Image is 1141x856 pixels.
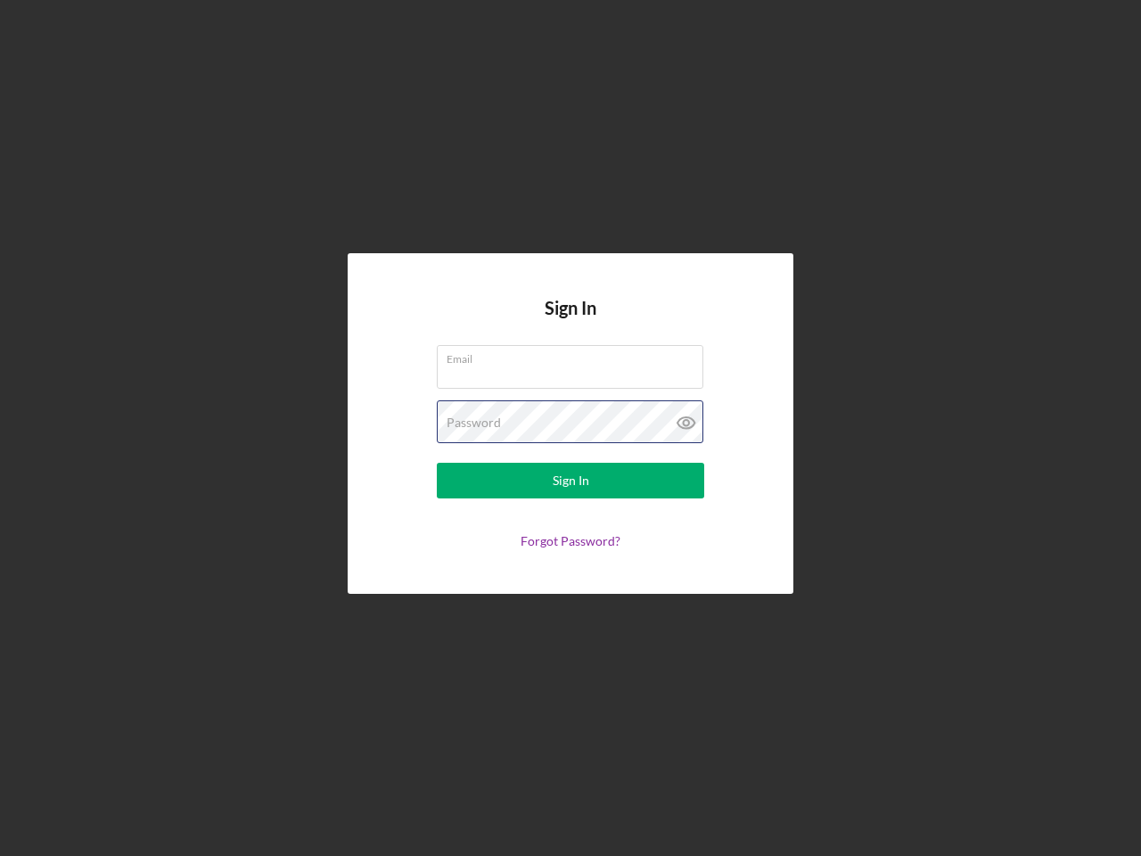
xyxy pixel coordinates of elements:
[447,416,501,430] label: Password
[521,533,620,548] a: Forgot Password?
[545,298,596,345] h4: Sign In
[553,463,589,498] div: Sign In
[447,346,703,366] label: Email
[437,463,704,498] button: Sign In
